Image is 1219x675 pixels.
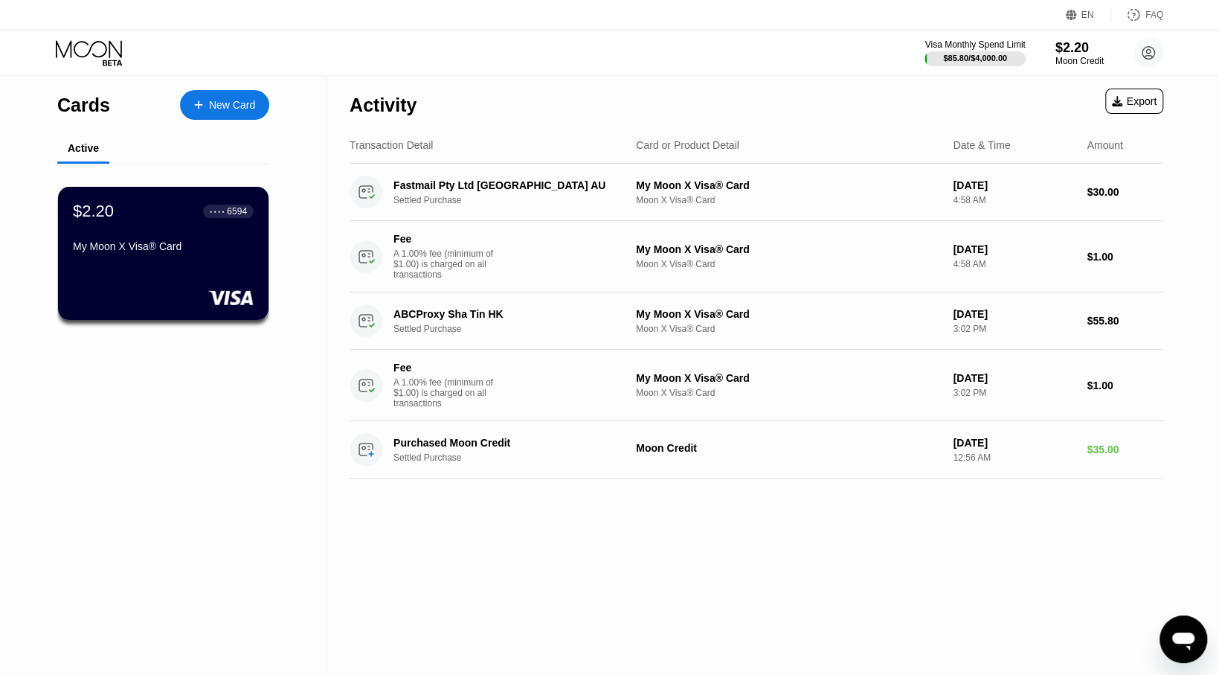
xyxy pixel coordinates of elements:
[953,243,1075,255] div: [DATE]
[943,54,1007,63] div: $85.80 / $4,000.00
[393,233,498,245] div: Fee
[227,206,247,217] div: 6594
[953,388,1075,398] div: 3:02 PM
[1160,615,1207,663] iframe: Schaltfläche zum Öffnen des Messaging-Fensters
[953,372,1075,384] div: [DATE]
[953,259,1075,269] div: 4:58 AM
[636,372,941,384] div: My Moon X Visa® Card
[924,39,1025,66] div: Visa Monthly Spend Limit$85.80/$4,000.00
[636,442,941,454] div: Moon Credit
[350,350,1163,421] div: FeeA 1.00% fee (minimum of $1.00) is charged on all transactionsMy Moon X Visa® CardMoon X Visa® ...
[1055,56,1104,66] div: Moon Credit
[393,362,498,374] div: Fee
[393,324,640,334] div: Settled Purchase
[953,437,1075,449] div: [DATE]
[57,95,110,116] div: Cards
[1055,40,1104,66] div: $2.20Moon Credit
[953,452,1075,463] div: 12:56 AM
[58,187,268,320] div: $2.20● ● ● ●6594My Moon X Visa® Card
[1105,89,1163,114] div: Export
[1087,139,1122,151] div: Amount
[953,139,1010,151] div: Date & Time
[953,324,1075,334] div: 3:02 PM
[393,437,623,449] div: Purchased Moon Credit
[924,39,1025,50] div: Visa Monthly Spend Limit
[393,452,640,463] div: Settled Purchase
[393,179,623,191] div: Fastmail Pty Ltd [GEOGRAPHIC_DATA] AU
[1112,95,1157,107] div: Export
[953,308,1075,320] div: [DATE]
[210,209,225,214] div: ● ● ● ●
[1111,7,1163,22] div: FAQ
[953,179,1075,191] div: [DATE]
[68,142,99,154] div: Active
[636,179,941,191] div: My Moon X Visa® Card
[73,202,114,221] div: $2.20
[180,90,269,120] div: New Card
[393,249,505,280] div: A 1.00% fee (minimum of $1.00) is charged on all transactions
[636,195,941,205] div: Moon X Visa® Card
[393,195,640,205] div: Settled Purchase
[350,164,1163,221] div: Fastmail Pty Ltd [GEOGRAPHIC_DATA] AUSettled PurchaseMy Moon X Visa® CardMoon X Visa® Card[DATE]4...
[1066,7,1111,22] div: EN
[209,99,255,112] div: New Card
[636,324,941,334] div: Moon X Visa® Card
[1145,10,1163,20] div: FAQ
[636,259,941,269] div: Moon X Visa® Card
[1081,10,1094,20] div: EN
[636,388,941,398] div: Moon X Visa® Card
[1087,251,1163,263] div: $1.00
[636,139,739,151] div: Card or Product Detail
[1087,444,1163,455] div: $35.00
[350,421,1163,479] div: Purchased Moon CreditSettled PurchaseMoon Credit[DATE]12:56 AM$35.00
[1055,40,1104,56] div: $2.20
[350,95,416,116] div: Activity
[393,308,623,320] div: ABCProxy Sha Tin HK
[73,240,254,252] div: My Moon X Visa® Card
[350,139,433,151] div: Transaction Detail
[1087,186,1163,198] div: $30.00
[393,377,505,409] div: A 1.00% fee (minimum of $1.00) is charged on all transactions
[953,195,1075,205] div: 4:58 AM
[1087,380,1163,391] div: $1.00
[636,308,941,320] div: My Moon X Visa® Card
[350,292,1163,350] div: ABCProxy Sha Tin HKSettled PurchaseMy Moon X Visa® CardMoon X Visa® Card[DATE]3:02 PM$55.80
[350,221,1163,292] div: FeeA 1.00% fee (minimum of $1.00) is charged on all transactionsMy Moon X Visa® CardMoon X Visa® ...
[636,243,941,255] div: My Moon X Visa® Card
[1087,315,1163,327] div: $55.80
